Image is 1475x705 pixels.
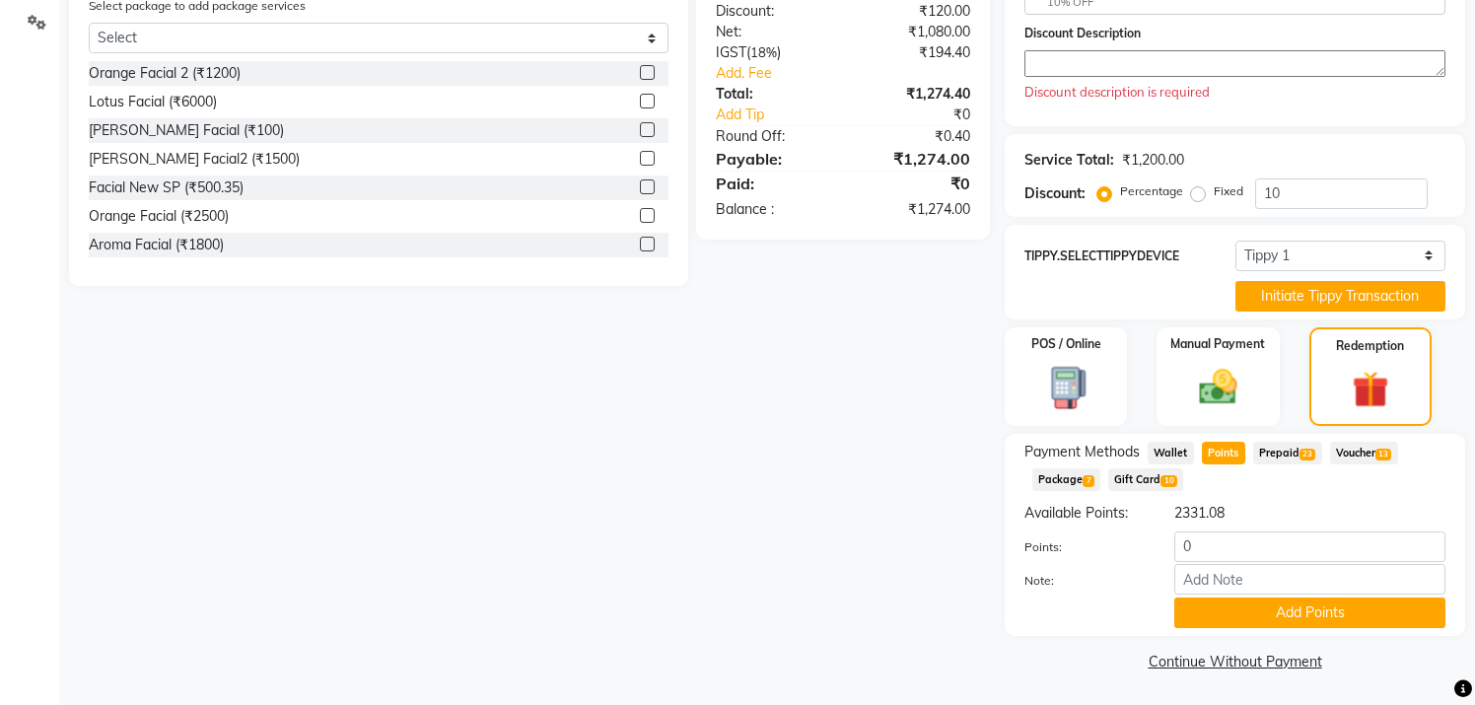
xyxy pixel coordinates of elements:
div: Balance : [701,199,843,220]
div: [PERSON_NAME] Facial2 (₹1500) [89,149,300,170]
img: _pos-terminal.svg [1035,365,1097,411]
label: Redemption [1336,337,1404,355]
input: Add Note [1174,564,1445,595]
label: Manual Payment [1170,335,1265,353]
div: Lotus Facial (₹6000) [89,92,217,112]
div: ₹1,274.40 [843,84,985,105]
label: Percentage [1120,182,1183,200]
div: ₹1,274.00 [843,147,985,171]
label: Points: [1010,538,1159,556]
a: Add. Fee [701,63,985,84]
label: Fixed [1214,182,1243,200]
span: Gift Card [1108,468,1183,491]
label: TIPPY.SELECTTIPPYDEVICE [1024,247,1235,265]
label: Discount Description [1024,25,1141,42]
span: 10 [1160,475,1176,487]
label: Note: [1010,572,1159,590]
span: Wallet [1148,442,1194,464]
span: 13 [1375,449,1391,460]
div: ₹0 [867,105,985,125]
div: ₹194.40 [843,42,985,63]
div: Paid: [701,172,843,195]
div: Net: [701,22,843,42]
a: Add Tip [701,105,867,125]
div: ₹0.40 [843,126,985,147]
div: Orange Facial (₹2500) [89,206,229,227]
div: Discount description is required [1024,83,1445,103]
div: Round Off: [701,126,843,147]
span: Points [1202,442,1245,464]
div: Available Points: [1010,503,1159,524]
img: _cash.svg [1187,365,1249,409]
label: POS / Online [1031,335,1101,353]
div: ₹1,274.00 [843,199,985,220]
div: Payable: [701,147,843,171]
div: Aroma Facial (₹1800) [89,235,224,255]
div: ₹1,080.00 [843,22,985,42]
span: 18% [750,44,777,60]
div: ₹0 [843,172,985,195]
span: Voucher [1330,442,1398,464]
div: [PERSON_NAME] Facial (₹100) [89,120,284,141]
div: ₹1,200.00 [1122,150,1184,171]
span: Payment Methods [1024,442,1140,462]
div: Discount: [701,1,843,22]
img: _gift.svg [1341,367,1400,412]
div: Discount: [1024,183,1086,204]
div: Facial New SP (₹500.35) [89,177,244,198]
button: Add Points [1174,598,1445,628]
div: Total: [701,84,843,105]
div: ( ) [701,42,843,63]
span: Prepaid [1253,442,1322,464]
span: IGST [716,43,746,61]
a: Continue Without Payment [1009,652,1461,672]
span: Package [1032,468,1100,491]
span: 23 [1299,449,1315,460]
button: Initiate Tippy Transaction [1235,281,1446,312]
div: Service Total: [1024,150,1114,171]
input: Points [1174,531,1445,562]
div: 2331.08 [1159,503,1460,524]
span: 7 [1083,475,1093,487]
div: ₹120.00 [843,1,985,22]
div: Orange Facial 2 (₹1200) [89,63,241,84]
